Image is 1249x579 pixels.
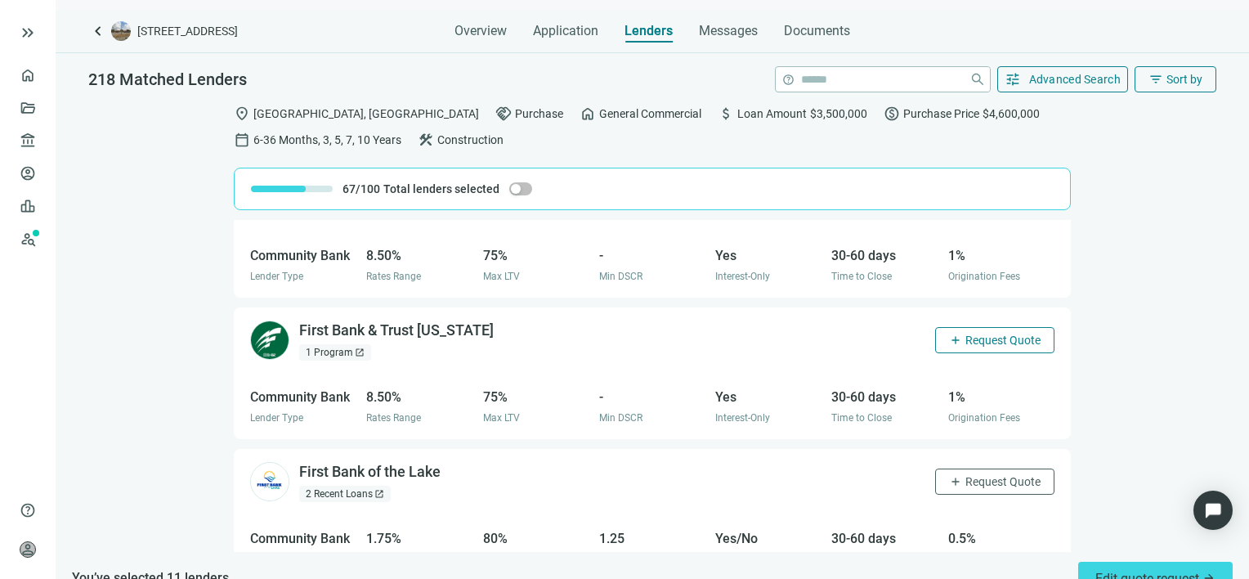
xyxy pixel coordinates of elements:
[299,321,494,341] div: First Bank & Trust [US_STATE]
[831,387,938,407] div: 30-60 days
[342,181,380,197] span: 67/100
[299,344,371,361] div: 1 Program
[884,105,1040,122] div: Purchase Price
[253,105,479,123] span: [GEOGRAPHIC_DATA], [GEOGRAPHIC_DATA]
[599,245,705,266] div: -
[250,412,303,424] span: Lender Type
[366,271,421,282] span: Rates Range
[437,131,504,149] span: Construction
[383,181,499,197] span: Total lenders selected
[355,348,365,357] span: open_in_new
[948,245,1054,266] div: 1%
[599,271,642,282] span: Min DSCR
[250,321,289,360] img: cf12132e-78cc-48fd-95a5-a9c751f7e465
[935,327,1054,353] button: addRequest Quote
[374,489,384,499] span: open_in_new
[784,23,850,39] span: Documents
[515,105,563,123] span: Purchase
[250,245,356,266] div: Community Bank
[1005,71,1021,88] span: tune
[948,271,1020,282] span: Origination Fees
[483,528,589,549] div: 80%
[366,245,472,266] div: 8.50%
[715,387,821,407] div: Yes
[366,528,472,549] div: 1.75%
[88,21,108,41] a: keyboard_arrow_left
[949,334,962,347] span: add
[234,105,250,122] span: location_on
[20,502,36,518] span: help
[299,486,391,502] div: 2 Recent Loans
[495,105,512,122] span: handshake
[624,23,673,39] span: Lenders
[250,462,289,501] img: 9ea8e6ff-3865-424a-bb84-3fe7442f0047
[1166,73,1202,86] span: Sort by
[1148,72,1163,87] span: filter_list
[483,245,589,266] div: 75%
[88,70,247,89] span: 218 Matched Lenders
[1193,491,1233,530] div: Open Intercom Messenger
[715,528,821,549] div: Yes/No
[810,105,867,123] span: $3,500,000
[948,528,1054,549] div: 0.5%
[418,132,434,148] span: construction
[948,412,1020,424] span: Origination Fees
[983,105,1040,123] span: $4,600,000
[250,387,356,407] div: Community Bank
[366,387,472,407] div: 8.50%
[137,23,238,39] span: [STREET_ADDRESS]
[234,132,250,148] span: calendar_today
[831,245,938,266] div: 30-60 days
[997,66,1129,92] button: tuneAdvanced Search
[599,528,705,549] div: 1.25
[253,131,401,149] span: 6-36 Months, 3, 5, 7, 10 Years
[454,23,507,39] span: Overview
[884,105,900,122] span: paid
[250,528,356,549] div: Community Bank
[533,23,598,39] span: Application
[20,541,36,558] span: person
[366,412,421,424] span: Rates Range
[718,105,867,122] div: Loan Amount
[483,387,589,407] div: 75%
[1135,66,1216,92] button: filter_listSort by
[831,412,892,424] span: Time to Close
[111,21,131,41] img: deal-logo
[831,271,892,282] span: Time to Close
[599,387,705,407] div: -
[599,105,701,123] span: General Commercial
[715,245,821,266] div: Yes
[250,271,303,282] span: Lender Type
[483,271,520,282] span: Max LTV
[599,412,642,424] span: Min DSCR
[483,412,520,424] span: Max LTV
[299,462,441,482] div: First Bank of the Lake
[949,475,962,488] span: add
[718,105,734,122] span: attach_money
[965,334,1041,347] span: Request Quote
[831,528,938,549] div: 30-60 days
[580,105,596,122] span: home
[782,74,795,86] span: help
[715,271,770,282] span: Interest-Only
[20,132,31,149] span: account_balance
[699,23,758,38] span: Messages
[935,469,1054,495] button: addRequest Quote
[1029,73,1121,86] span: Advanced Search
[18,23,38,43] button: keyboard_double_arrow_right
[948,387,1054,407] div: 1%
[715,412,770,424] span: Interest-Only
[965,475,1041,488] span: Request Quote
